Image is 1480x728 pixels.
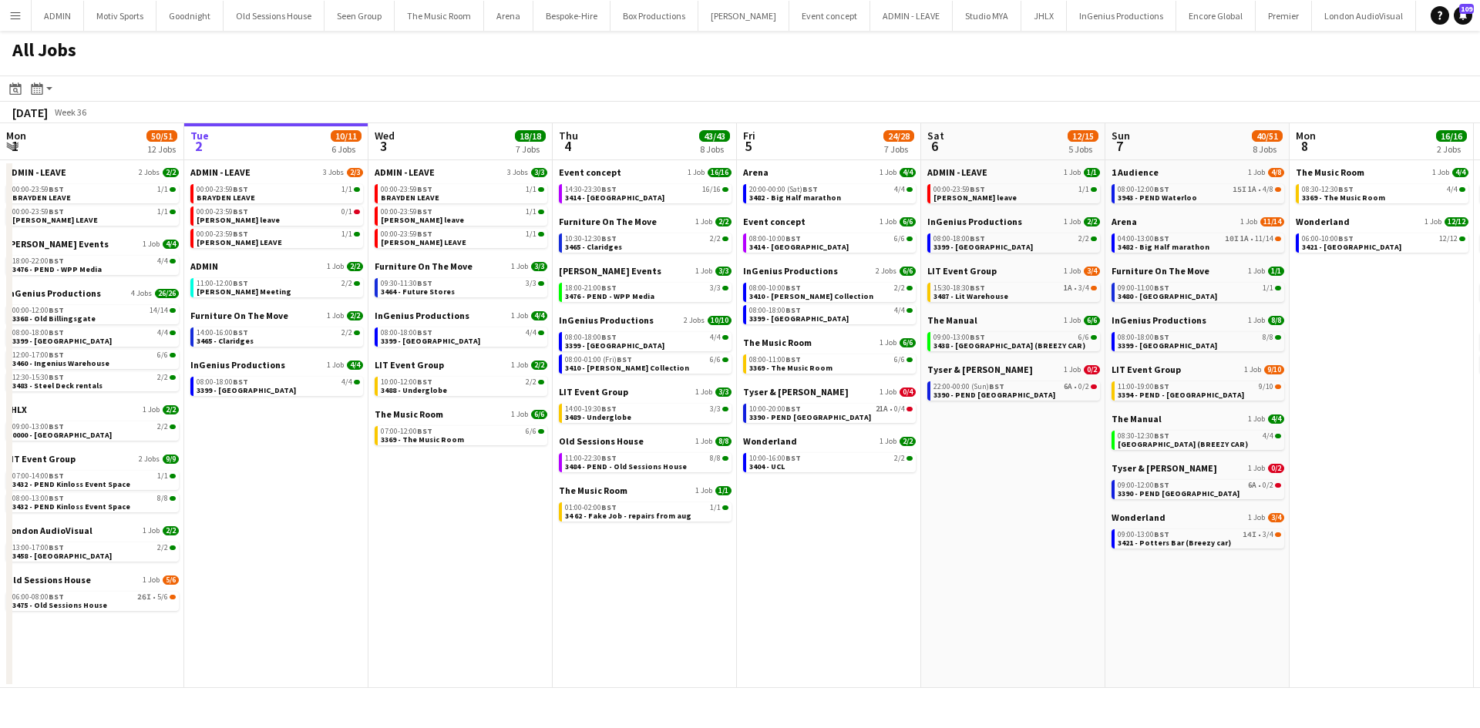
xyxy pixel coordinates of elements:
[197,184,360,202] a: 00:00-23:59BST1/1BRAYDEN LEAVE
[1256,1,1312,31] button: Premier
[12,206,176,224] a: 00:00-23:59BST1/1[PERSON_NAME] LEAVE
[565,283,728,300] a: 18:00-21:00BST3/33476 - PEND - WPP Media
[381,278,544,296] a: 09:30-11:30BST3/33464 - Future Stores
[12,327,176,345] a: 08:00-18:00BST4/43399 - [GEOGRAPHIC_DATA]
[1021,1,1067,31] button: JHLX
[1240,235,1249,243] span: 1A
[1112,166,1284,178] a: 1 Audience1 Job4/8
[785,233,801,243] span: BST
[531,311,547,320] span: 4/4
[880,217,896,226] span: 1 Job
[341,186,352,193] span: 1/1
[12,208,64,216] span: 00:00-23:59
[1118,284,1169,292] span: 09:00-11:00
[347,262,363,271] span: 2/2
[6,238,179,287] div: [PERSON_NAME] Events1 Job4/418:00-22:00BST4/43476 - PEND - WPP Media
[1064,168,1081,177] span: 1 Job
[559,216,657,227] span: Furniture On The Move
[150,307,168,314] span: 14/14
[1112,314,1284,326] a: InGenius Productions1 Job8/8
[224,1,325,31] button: Old Sessions House
[933,233,1097,251] a: 08:00-18:00BST2/23399 - [GEOGRAPHIC_DATA]
[375,310,547,321] a: InGenius Productions1 Job4/4
[1302,235,1354,243] span: 06:00-10:00
[6,287,101,299] span: InGenius Productions
[1296,166,1468,216] div: The Music Room1 Job4/408:30-12:30BST4/43369 - The Music Room
[743,265,916,337] div: InGenius Productions2 Jobs6/608:00-10:00BST2/23410 - [PERSON_NAME] Collection08:00-18:00BST4/4339...
[1118,291,1217,301] span: 3480 - O2 Intercontinental
[197,327,360,345] a: 14:00-16:00BST2/23465 - Claridges
[927,265,1100,314] div: LIT Event Group1 Job3/415:30-18:30BST1A•3/43487 - Lit Warehouse
[743,216,806,227] span: Event concept
[1445,217,1468,226] span: 12/12
[323,168,344,177] span: 3 Jobs
[197,280,248,287] span: 11:00-12:00
[1078,284,1089,292] span: 3/4
[1078,235,1089,243] span: 2/2
[1260,217,1284,226] span: 11/14
[559,216,732,265] div: Furniture On The Move1 Job2/210:30-12:30BST2/23465 - Claridges
[1302,186,1354,193] span: 08:30-12:30
[381,280,432,287] span: 09:30-11:30
[953,1,1021,31] button: Studio MYA
[526,208,536,216] span: 1/1
[695,267,712,276] span: 1 Job
[163,240,179,249] span: 4/4
[6,287,179,404] div: InGenius Productions4 Jobs26/2600:00-12:00BST14/143368 - Old Billingsgate08:00-18:00BST4/43399 - ...
[157,257,168,265] span: 4/4
[710,284,721,292] span: 3/3
[894,307,905,314] span: 4/4
[526,186,536,193] span: 1/1
[190,166,251,178] span: ADMIN - LEAVE
[933,235,985,243] span: 08:00-18:00
[933,284,985,292] span: 15:30-18:30
[49,184,64,194] span: BST
[12,186,64,193] span: 00:00-23:59
[749,235,801,243] span: 08:00-10:00
[710,235,721,243] span: 2/2
[12,264,102,274] span: 3476 - PEND - WPP Media
[6,287,179,299] a: InGenius Productions4 Jobs26/26
[381,230,432,238] span: 00:00-23:59
[1084,316,1100,325] span: 6/6
[190,310,363,321] a: Furniture On The Move1 Job2/2
[927,166,1100,216] div: ADMIN - LEAVE1 Job1/100:00-23:59BST1/1[PERSON_NAME] leave
[900,168,916,177] span: 4/4
[743,216,916,265] div: Event concept1 Job6/608:00-10:00BST6/63414 - [GEOGRAPHIC_DATA]
[531,168,547,177] span: 3/3
[1255,235,1273,243] span: 11/14
[381,215,464,225] span: Chris Ames leave
[233,278,248,288] span: BST
[927,314,1100,364] div: The Manual1 Job6/609:00-13:00BST6/63438 - [GEOGRAPHIC_DATA] (BREEZY CAR)
[688,168,705,177] span: 1 Job
[559,314,732,386] div: InGenius Productions2 Jobs10/1008:00-18:00BST4/43399 - [GEOGRAPHIC_DATA]08:00-01:00 (Fri)BST6/634...
[1248,168,1265,177] span: 1 Job
[933,242,1033,252] span: 3399 - King's Observatory
[970,184,985,194] span: BST
[341,280,352,287] span: 2/2
[1154,184,1169,194] span: BST
[749,291,873,301] span: 3410 - Wallace Collection
[927,216,1100,227] a: InGenius Productions1 Job2/2
[1067,1,1176,31] button: InGenius Productions
[190,260,363,272] a: ADMIN1 Job2/2
[1302,233,1465,251] a: 06:00-10:00BST12/123421 - [GEOGRAPHIC_DATA]
[1084,168,1100,177] span: 1/1
[749,305,913,323] a: 08:00-18:00BST4/43399 - [GEOGRAPHIC_DATA]
[375,310,469,321] span: InGenius Productions
[927,265,1100,277] a: LIT Event Group1 Job3/4
[749,307,801,314] span: 08:00-18:00
[49,327,64,337] span: BST
[749,186,818,193] span: 20:00-00:00 (Sat)
[197,229,360,247] a: 00:00-23:59BST1/1[PERSON_NAME] LEAVE
[1154,233,1169,243] span: BST
[894,284,905,292] span: 2/2
[601,233,617,243] span: BST
[526,230,536,238] span: 1/1
[190,166,363,260] div: ADMIN - LEAVE3 Jobs2/300:00-23:59BST1/1BRAYDEN LEAVE00:00-23:59BST0/1[PERSON_NAME] leave00:00-23:...
[1064,217,1081,226] span: 1 Job
[325,1,395,31] button: Seen Group
[6,166,66,178] span: ADMIN - LEAVE
[559,314,654,326] span: InGenius Productions
[375,166,547,178] a: ADMIN - LEAVE3 Jobs3/3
